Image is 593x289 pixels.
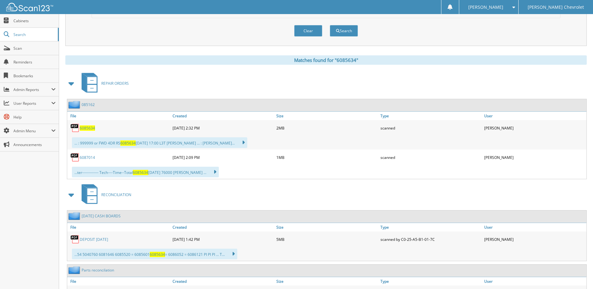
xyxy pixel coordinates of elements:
[483,277,586,286] a: User
[13,46,56,51] span: Scan
[468,5,503,9] span: [PERSON_NAME]
[101,81,129,86] span: REPAIR ORDERS
[101,192,131,197] span: RECONCILIATION
[379,277,483,286] a: Type
[379,223,483,231] a: Type
[72,167,219,177] div: ...ter------------- Tech----Time--Total [DATE] 76000 [PERSON_NAME] ...
[275,223,379,231] a: Size
[13,128,51,134] span: Admin Menu
[13,18,56,23] span: Cabinets
[133,170,148,175] span: 6085634
[13,114,56,120] span: Help
[70,153,80,162] img: PDF.png
[82,213,121,219] a: [DATE] CASH BOARDS
[70,123,80,133] img: PDF.png
[13,101,51,106] span: User Reports
[13,32,55,37] span: Search
[275,112,379,120] a: Size
[13,73,56,79] span: Bookmarks
[13,142,56,147] span: Announcements
[68,212,82,220] img: folder2.png
[562,259,593,289] iframe: Chat Widget
[80,155,95,160] a: 6087014
[67,277,171,286] a: File
[379,122,483,134] div: scanned
[150,252,165,257] span: 6085634
[72,137,247,148] div: ... : 999999 or FWD 4DR RS [DATE] 17:00 L3T [PERSON_NAME] ... : [PERSON_NAME]...
[275,151,379,164] div: 1MB
[72,249,237,259] div: ...54 5040760 6081646 6085520 = 6085601 = 6086052 = 6086121 PI Pl PI ... T...
[275,233,379,246] div: 5MB
[13,59,56,65] span: Reminders
[120,140,136,146] span: 6085634
[483,233,586,246] div: [PERSON_NAME]
[379,151,483,164] div: scanned
[171,223,275,231] a: Created
[483,122,586,134] div: [PERSON_NAME]
[67,112,171,120] a: File
[68,266,82,274] img: folder2.png
[171,233,275,246] div: [DATE] 1:42 PM
[379,233,483,246] div: scanned by C0-25-A5-B1-01-7C
[171,277,275,286] a: Created
[275,122,379,134] div: 2MB
[483,112,586,120] a: User
[275,277,379,286] a: Size
[70,235,80,244] img: PDF.png
[483,223,586,231] a: User
[65,55,587,65] div: Matches found for "6085634"
[78,71,129,96] a: REPAIR ORDERS
[6,3,53,11] img: scan123-logo-white.svg
[171,122,275,134] div: [DATE] 2:32 PM
[80,125,95,131] a: 6085634
[13,87,51,92] span: Admin Reports
[68,101,82,109] img: folder2.png
[82,267,114,273] a: Parts reconcilation
[483,151,586,164] div: [PERSON_NAME]
[78,182,131,207] a: RECONCILIATION
[294,25,322,37] button: Clear
[82,102,95,107] a: 085162
[379,112,483,120] a: Type
[67,223,171,231] a: File
[171,151,275,164] div: [DATE] 2:09 PM
[80,237,108,242] a: DEPOSIT [DATE]
[528,5,584,9] span: [PERSON_NAME] Chevrolet
[330,25,358,37] button: Search
[171,112,275,120] a: Created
